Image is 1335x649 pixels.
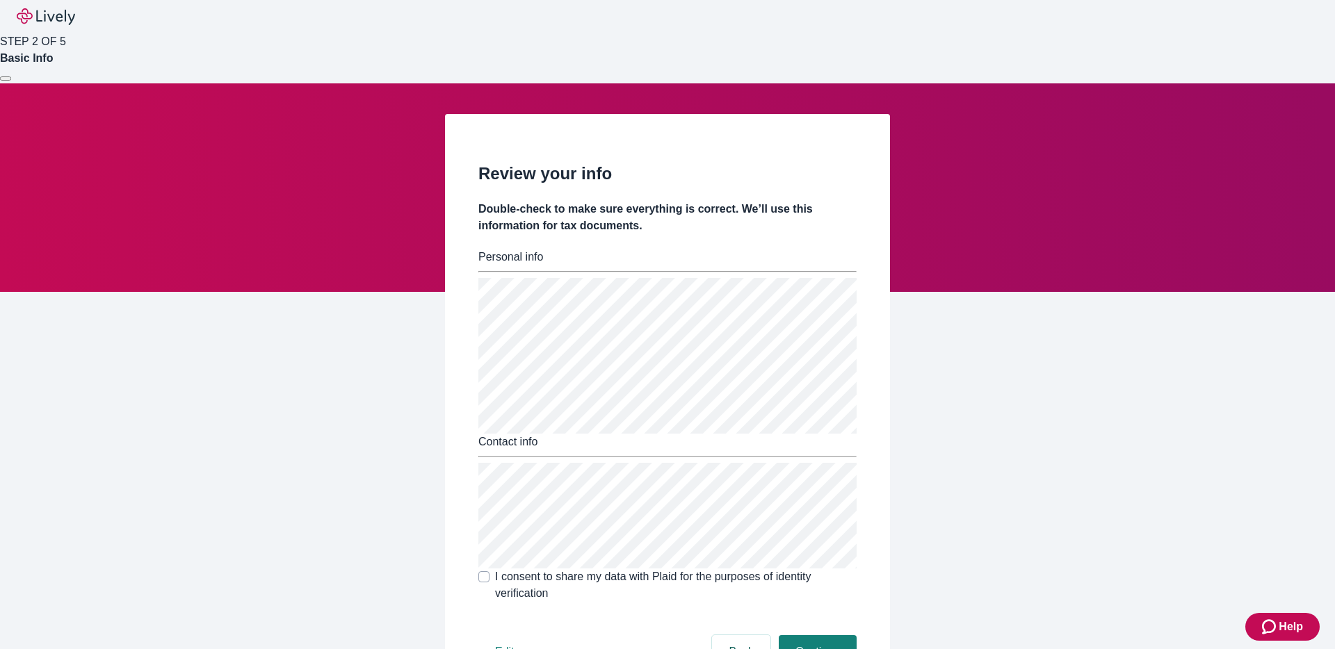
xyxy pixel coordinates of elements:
h4: Double-check to make sure everything is correct. We’ll use this information for tax documents. [478,201,857,234]
div: Personal info [478,249,857,265]
h2: Review your info [478,161,857,186]
img: Lively [17,8,75,25]
span: I consent to share my data with Plaid for the purposes of identity verification [495,568,857,602]
div: Contact info [478,434,857,450]
span: Help [1279,618,1303,635]
button: Zendesk support iconHelp [1245,613,1320,641]
svg: Zendesk support icon [1262,618,1279,635]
